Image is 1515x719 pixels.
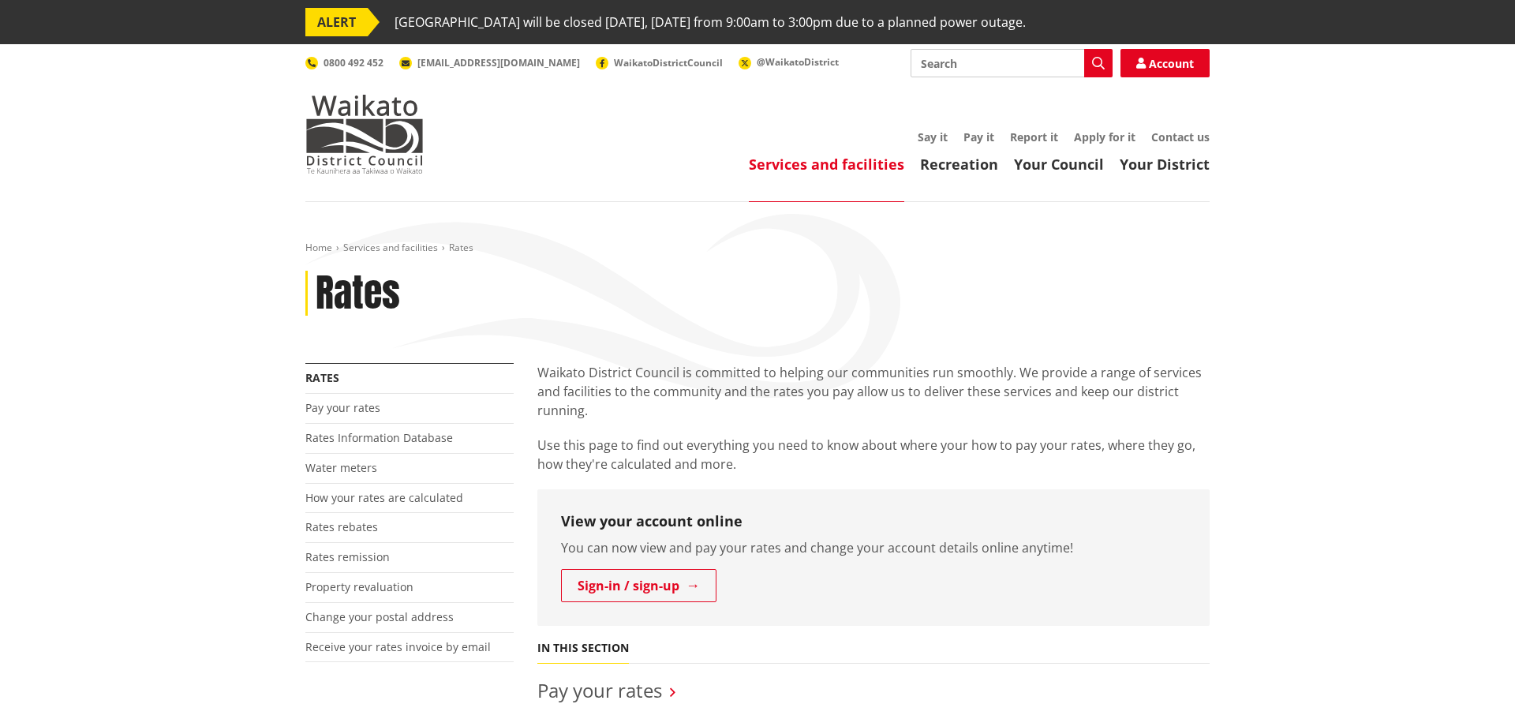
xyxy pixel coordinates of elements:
[305,242,1210,255] nav: breadcrumb
[537,436,1210,474] p: Use this page to find out everything you need to know about where your how to pay your rates, whe...
[1010,129,1058,144] a: Report it
[963,129,994,144] a: Pay it
[417,56,580,69] span: [EMAIL_ADDRESS][DOMAIN_NAME]
[918,129,948,144] a: Say it
[537,642,629,655] h5: In this section
[596,56,723,69] a: WaikatoDistrictCouncil
[305,490,463,505] a: How your rates are calculated
[343,241,438,254] a: Services and facilities
[1151,129,1210,144] a: Contact us
[1014,155,1104,174] a: Your Council
[749,155,904,174] a: Services and facilities
[911,49,1113,77] input: Search input
[305,241,332,254] a: Home
[449,241,473,254] span: Rates
[395,8,1026,36] span: [GEOGRAPHIC_DATA] will be closed [DATE], [DATE] from 9:00am to 3:00pm due to a planned power outage.
[305,95,424,174] img: Waikato District Council - Te Kaunihera aa Takiwaa o Waikato
[305,579,413,594] a: Property revaluation
[305,400,380,415] a: Pay your rates
[305,430,453,445] a: Rates Information Database
[920,155,998,174] a: Recreation
[739,55,839,69] a: @WaikatoDistrict
[305,460,377,475] a: Water meters
[561,538,1186,557] p: You can now view and pay your rates and change your account details online anytime!
[1120,155,1210,174] a: Your District
[305,56,383,69] a: 0800 492 452
[305,8,368,36] span: ALERT
[324,56,383,69] span: 0800 492 452
[537,363,1210,420] p: Waikato District Council is committed to helping our communities run smoothly. We provide a range...
[614,56,723,69] span: WaikatoDistrictCouncil
[305,639,491,654] a: Receive your rates invoice by email
[305,519,378,534] a: Rates rebates
[305,549,390,564] a: Rates remission
[399,56,580,69] a: [EMAIL_ADDRESS][DOMAIN_NAME]
[561,513,1186,530] h3: View your account online
[305,609,454,624] a: Change your postal address
[316,271,400,316] h1: Rates
[757,55,839,69] span: @WaikatoDistrict
[1074,129,1135,144] a: Apply for it
[561,569,716,602] a: Sign-in / sign-up
[305,370,339,385] a: Rates
[537,677,662,703] a: Pay your rates
[1120,49,1210,77] a: Account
